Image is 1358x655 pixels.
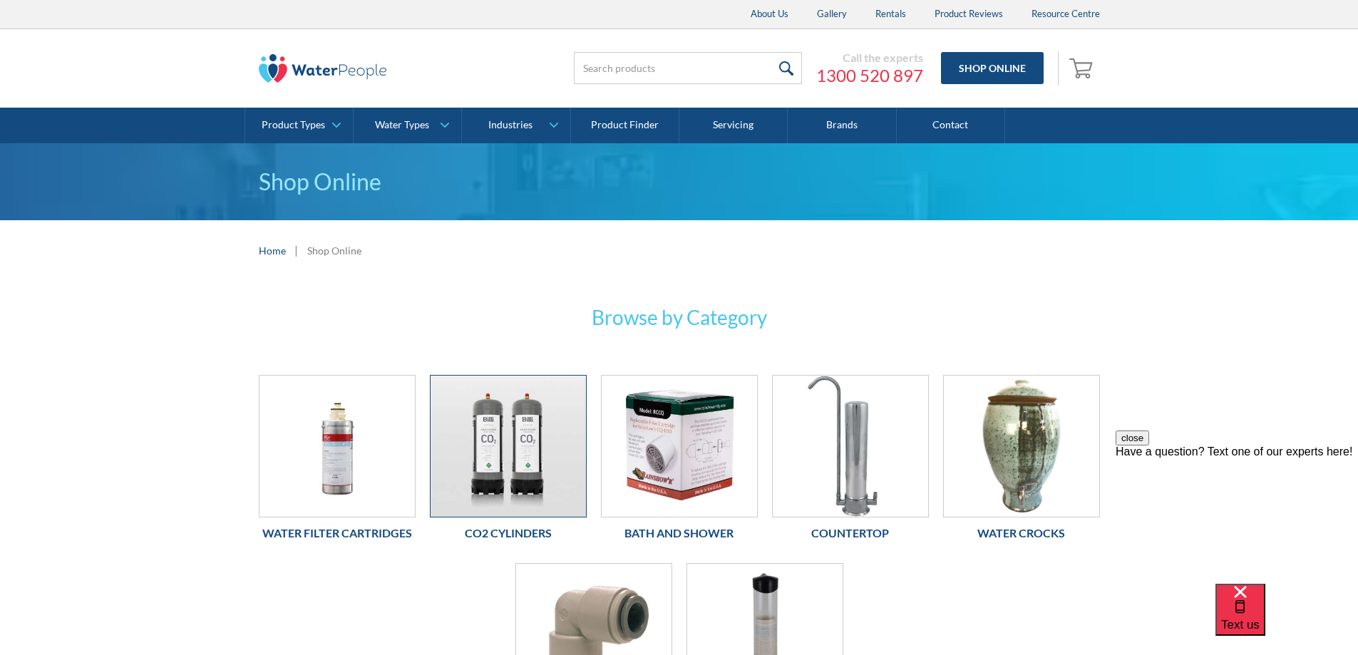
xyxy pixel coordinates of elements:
[307,243,361,258] div: Shop Online
[401,302,957,332] h3: Browse by Category
[602,376,757,517] img: Bath and Shower
[462,108,570,143] a: Industries
[488,119,533,131] div: Industries
[772,525,929,542] h6: Countertop
[245,108,353,143] a: Product Types
[259,54,387,83] img: The Water People
[943,375,1100,549] a: Water CrocksWater Crocks
[259,243,286,258] a: Home
[943,525,1100,542] h6: Water Crocks
[430,375,587,549] a: Co2 CylindersCo2 Cylinders
[354,108,461,143] a: Water Types
[1069,56,1096,79] img: shopping cart
[293,242,300,259] div: |
[1215,584,1358,655] iframe: podium webchat widget bubble
[574,52,802,84] input: Search products
[897,108,1005,143] a: Contact
[262,119,325,131] div: Product Types
[816,65,923,86] a: 1300 520 897
[1116,430,1358,602] iframe: podium webchat widget prompt
[679,108,788,143] a: Servicing
[601,375,758,549] a: Bath and ShowerBath and Shower
[259,525,416,542] h6: Water Filter Cartridges
[772,375,929,549] a: CountertopCountertop
[571,108,679,143] a: Product Finder
[431,376,586,517] img: Co2 Cylinders
[430,525,587,542] h6: Co2 Cylinders
[941,52,1044,84] a: Shop Online
[773,376,928,517] img: Countertop
[1066,51,1100,86] a: Open empty cart
[816,51,923,65] div: Call the experts
[375,119,429,131] div: Water Types
[788,108,896,143] a: Brands
[944,376,1099,517] img: Water Crocks
[259,376,415,517] img: Water Filter Cartridges
[259,375,416,549] a: Water Filter CartridgesWater Filter Cartridges
[259,165,1100,199] h1: Shop Online
[601,525,758,542] h6: Bath and Shower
